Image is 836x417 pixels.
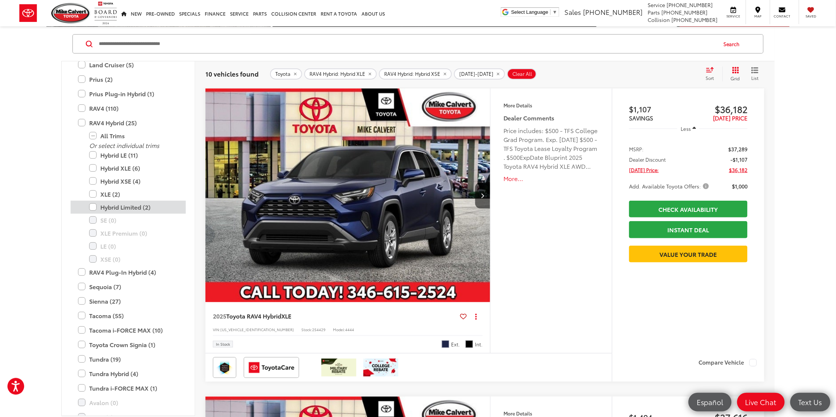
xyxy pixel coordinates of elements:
h4: More Details [503,411,599,416]
label: XSE (0) [89,253,178,266]
label: Prius Plug-in Hybrid (1) [78,87,178,100]
button: Select sort value [702,67,722,81]
label: All Trims [89,129,178,142]
span: Saved [803,14,819,19]
button: Clear All [507,68,537,80]
span: 254429 [312,327,325,332]
span: In Stock [216,342,230,346]
span: Service [725,14,742,19]
button: Less [677,122,700,135]
button: remove RAV4%20Hybrid: Hybrid%20XLE [304,68,377,80]
span: 4444 [345,327,354,332]
span: Select Language [511,9,548,15]
div: 2025 Toyota RAV4 Hybrid Hybrid XLE 0 [205,88,491,302]
span: ​ [550,9,551,15]
label: Sequoia (7) [78,280,178,293]
a: 2025 Toyota RAV4 Hybrid XLE AWD2025 Toyota RAV4 Hybrid XLE AWD2025 Toyota RAV4 Hybrid XLE AWD2025... [205,88,491,302]
span: [US_VEHICLE_IDENTIFICATION_NUMBER] [220,327,294,332]
img: /static/brand-toyota/National_Assets/toyota-military-rebate.jpeg?height=48 [321,359,356,376]
label: Tundra i-FORCE MAX (1) [78,382,178,395]
a: Instant Deal [629,221,748,238]
span: Grid [731,75,740,81]
span: $36,182 [729,166,748,174]
a: Check Availability [629,201,748,217]
button: Grid View [722,67,746,81]
button: remove 2025-2025 [454,68,505,80]
button: remove RAV4%20Hybrid: Hybrid%20XSE [379,68,452,80]
button: Actions [470,310,483,323]
span: VIN: [213,327,220,332]
span: RAV4 Hybrid: Hybrid XLE [310,71,365,77]
a: Español [688,393,732,411]
span: 2025 [213,311,226,320]
span: RAV4 Hybrid: Hybrid XSE [384,71,440,77]
span: $1,000 [732,182,748,190]
a: 2025Toyota RAV4 HybridXLE [213,312,457,320]
label: SE (0) [89,214,178,227]
span: $1,107 [629,103,688,114]
img: 2025 Toyota RAV4 Hybrid XLE AWD [205,88,491,303]
label: LE (0) [89,240,178,253]
span: Español [693,397,727,407]
span: Sort [706,75,714,81]
span: Dealer Discount [629,156,666,163]
a: Live Chat [737,393,785,411]
label: RAV4 (110) [78,102,178,115]
span: $36,182 [688,103,748,114]
h4: More Details [503,103,599,108]
label: RAV4 Plug-In Hybrid (4) [78,266,178,279]
span: [PHONE_NUMBER] [667,1,713,9]
span: Black Fabric [466,340,473,348]
label: Sienna (27) [78,295,178,308]
span: -$1,107 [730,156,748,163]
div: Price includes: $500 - TFS College Grad Program. Exp. [DATE] $500 - TFS Toyota Lease Loyalty Prog... [503,126,599,171]
label: Hybrid XSE (4) [89,175,178,188]
span: Toyota [275,71,291,77]
button: More... [503,174,599,183]
span: Parts [648,9,660,16]
button: Next image [475,182,490,208]
span: dropdown dots [475,313,477,319]
img: Toyota Safety Sense Mike Calvert Toyota Houston TX [214,359,235,376]
label: Tacoma i-FORCE MAX (10) [78,324,178,337]
a: Select Language​ [511,9,557,15]
span: $37,289 [728,145,748,153]
button: Add. Available Toyota Offers: [629,182,712,190]
span: Clear All [512,71,532,77]
label: Land Cruiser (5) [78,58,178,71]
span: Toyota RAV4 Hybrid [226,311,281,320]
button: List View [746,67,764,81]
h5: Dealer Comments [503,113,599,122]
img: /static/brand-toyota/National_Assets/toyota-college-grad.jpeg?height=48 [363,359,398,376]
span: Less [681,125,691,132]
span: Add. Available Toyota Offers: [629,182,710,190]
label: RAV4 Hybrid (25) [78,116,178,129]
label: Hybrid LE (11) [89,149,178,162]
span: SAVINGS [629,114,653,122]
label: Hybrid XLE (6) [89,162,178,175]
span: List [751,75,759,81]
span: Map [750,14,766,19]
span: [PHONE_NUMBER] [583,7,642,17]
span: Text Us [795,397,826,407]
span: Model: [333,327,345,332]
span: 10 vehicles found [205,69,259,78]
span: XLE [281,311,291,320]
label: Tacoma (55) [78,309,178,322]
label: XLE (2) [89,188,178,201]
span: MSRP: [629,145,644,153]
span: Stock: [301,327,312,332]
span: Sales [564,7,581,17]
label: Tundra Hybrid (4) [78,367,178,380]
span: Int. [475,341,483,348]
button: Search [717,35,751,53]
label: Hybrid Limited (2) [89,201,178,214]
span: Live Chat [742,397,780,407]
span: ▼ [553,9,557,15]
label: Toyota Crown Signia (1) [78,338,178,351]
label: Prius (2) [78,73,178,86]
span: [PHONE_NUMBER] [671,16,718,23]
label: Compare Vehicle [699,359,757,366]
a: Text Us [790,393,830,411]
span: [DATE]-[DATE] [459,71,493,77]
